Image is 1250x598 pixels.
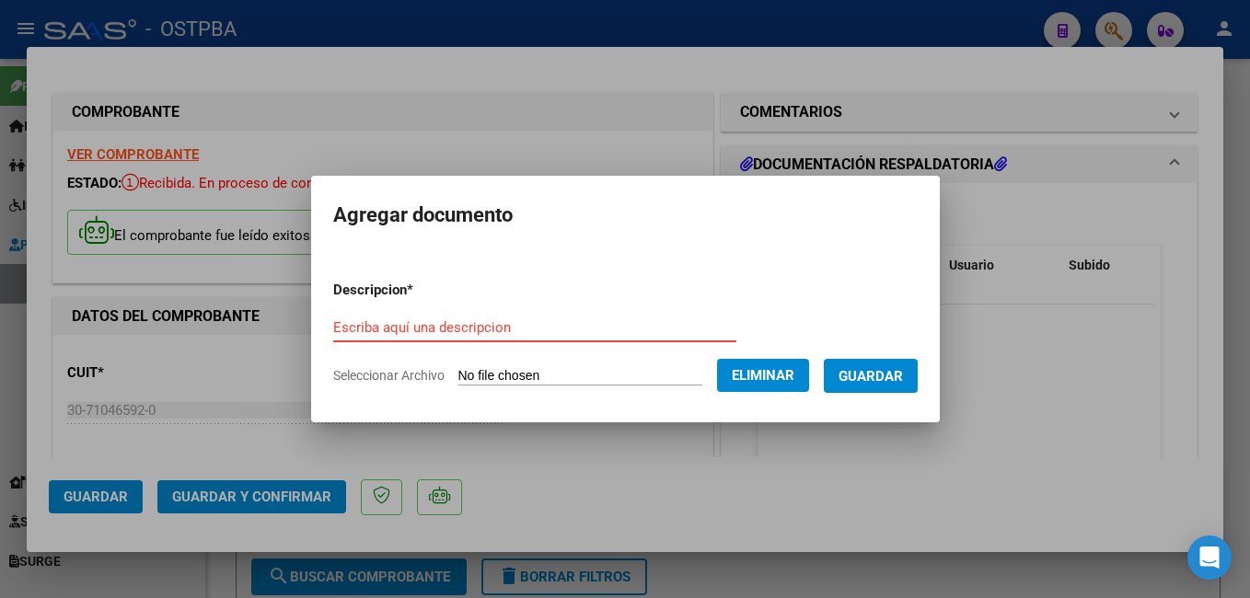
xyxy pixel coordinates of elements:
h2: Agregar documento [333,198,918,233]
span: Eliminar [732,367,794,384]
span: Guardar [839,368,903,385]
p: Descripcion [333,280,509,301]
button: Eliminar [717,359,809,392]
button: Guardar [824,359,918,393]
span: Seleccionar Archivo [333,368,445,383]
div: Open Intercom Messenger [1187,535,1232,580]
